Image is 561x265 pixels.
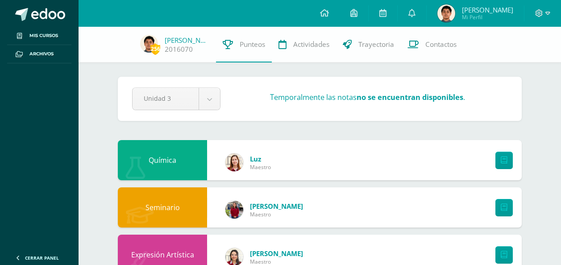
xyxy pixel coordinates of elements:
[240,40,265,49] span: Punteos
[293,40,329,49] span: Actividades
[336,27,401,62] a: Trayectoria
[250,154,271,163] a: Luz
[250,163,271,171] span: Maestro
[425,40,457,49] span: Contactos
[462,13,513,21] span: Mi Perfil
[250,202,303,211] a: [PERSON_NAME]
[272,27,336,62] a: Actividades
[401,27,463,62] a: Contactos
[25,255,59,261] span: Cerrar panel
[118,140,207,180] div: Química
[118,187,207,228] div: Seminario
[133,88,220,110] a: Unidad 3
[358,40,394,49] span: Trayectoria
[140,35,158,53] img: d5477ca1a3f189a885c1b57d1d09bc4b.png
[150,43,160,54] span: 256
[357,92,463,102] strong: no se encuentran disponibles
[144,88,187,109] span: Unidad 3
[225,153,243,171] img: 817ebf3715493adada70f01008bc6ef0.png
[165,36,209,45] a: [PERSON_NAME]
[250,249,303,258] a: [PERSON_NAME]
[7,27,71,45] a: Mis cursos
[7,45,71,63] a: Archivos
[165,45,193,54] a: 2016070
[216,27,272,62] a: Punteos
[270,92,465,102] h3: Temporalmente las notas .
[225,201,243,219] img: e1f0730b59be0d440f55fb027c9eff26.png
[462,5,513,14] span: [PERSON_NAME]
[437,4,455,22] img: d5477ca1a3f189a885c1b57d1d09bc4b.png
[29,32,58,39] span: Mis cursos
[250,211,303,218] span: Maestro
[29,50,54,58] span: Archivos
